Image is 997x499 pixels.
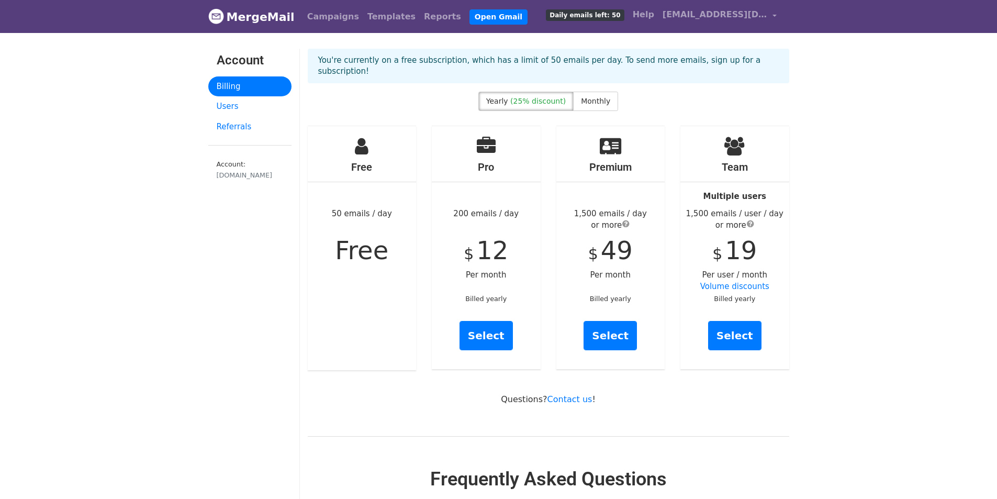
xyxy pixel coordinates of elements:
small: Billed yearly [714,295,755,303]
a: Templates [363,6,420,27]
small: Billed yearly [590,295,631,303]
a: Select [584,321,637,350]
div: [DOMAIN_NAME] [217,170,283,180]
span: $ [712,245,722,263]
span: Monthly [581,97,610,105]
a: Reports [420,6,465,27]
small: Billed yearly [465,295,507,303]
div: 200 emails / day Per month [432,126,541,369]
a: Users [208,96,292,117]
span: $ [588,245,598,263]
a: Open Gmail [469,9,528,25]
div: Per month [556,126,665,369]
a: Select [708,321,761,350]
h4: Premium [556,161,665,173]
h3: Account [217,53,283,68]
h4: Pro [432,161,541,173]
div: 1,500 emails / day or more [556,208,665,231]
span: (25% discount) [510,97,566,105]
p: You're currently on a free subscription, which has a limit of 50 emails per day. To send more ema... [318,55,779,77]
div: Per user / month [680,126,789,369]
span: 49 [601,236,633,265]
div: 50 emails / day [308,126,417,370]
a: Referrals [208,117,292,137]
span: [EMAIL_ADDRESS][DOMAIN_NAME] [663,8,767,21]
div: 1,500 emails / user / day or more [680,208,789,231]
a: Contact us [547,394,592,404]
a: Help [629,4,658,25]
span: Free [335,236,388,265]
img: MergeMail logo [208,8,224,24]
h2: Frequently Asked Questions [308,468,789,491]
span: $ [464,245,474,263]
h4: Team [680,161,789,173]
h4: Free [308,161,417,173]
a: MergeMail [208,6,295,28]
span: Daily emails left: 50 [546,9,624,21]
span: 12 [476,236,508,265]
p: Questions? ! [308,394,789,405]
strong: Multiple users [703,192,766,201]
a: Volume discounts [700,282,769,291]
a: [EMAIL_ADDRESS][DOMAIN_NAME] [658,4,781,29]
a: Campaigns [303,6,363,27]
small: Account: [217,160,283,180]
span: Yearly [486,97,508,105]
span: 19 [725,236,757,265]
a: Daily emails left: 50 [542,4,628,25]
a: Select [460,321,513,350]
a: Billing [208,76,292,97]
